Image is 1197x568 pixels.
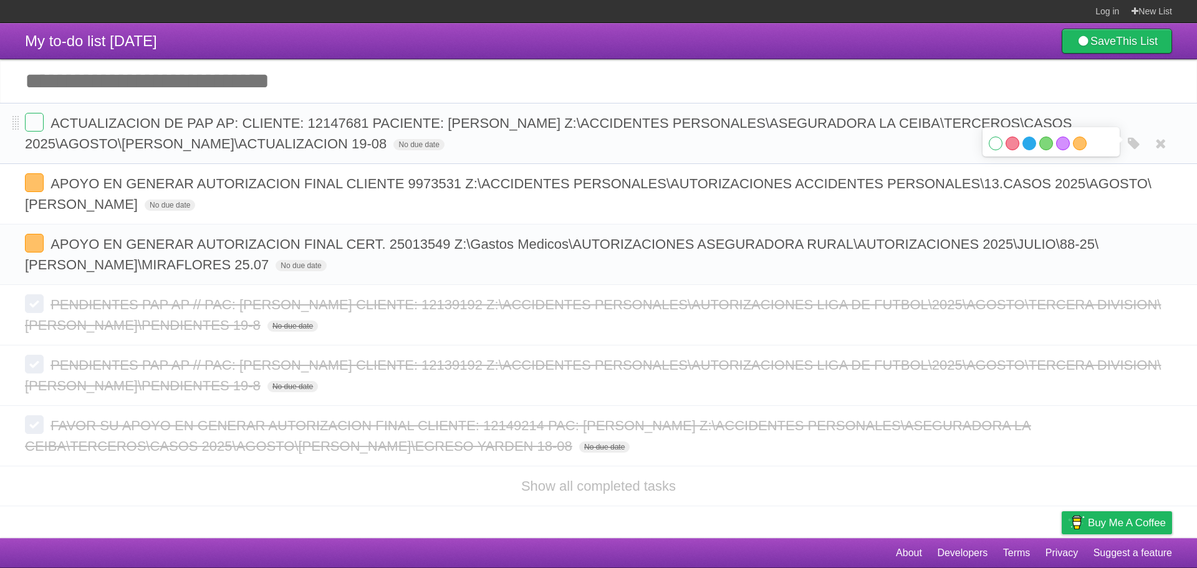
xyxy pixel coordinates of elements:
[896,541,922,565] a: About
[937,541,988,565] a: Developers
[25,236,1098,272] span: APOYO EN GENERAR AUTORIZACION FINAL CERT. 25013549 Z:\Gastos Medicos\AUTORIZACIONES ASEGURADORA R...
[1062,511,1172,534] a: Buy me a coffee
[25,115,1072,152] span: ACTUALIZACION DE PAP AP: CLIENTE: 12147681 PACIENTE: [PERSON_NAME] Z:\ACCIDENTES PERSONALES\ASEGU...
[276,260,326,271] span: No due date
[267,381,318,392] span: No due date
[25,415,44,434] label: Done
[25,113,44,132] label: Done
[1056,137,1070,150] label: Purple
[1003,541,1031,565] a: Terms
[145,200,195,211] span: No due date
[267,320,318,332] span: No due date
[25,355,44,373] label: Done
[1006,137,1019,150] label: Red
[25,176,1151,212] span: APOYO EN GENERAR AUTORIZACION FINAL CLIENTE 9973531 Z:\ACCIDENTES PERSONALES\AUTORIZACIONES ACCID...
[25,234,44,253] label: Done
[1116,35,1158,47] b: This List
[1094,541,1172,565] a: Suggest a feature
[1039,137,1053,150] label: Green
[25,173,44,192] label: Done
[25,297,1161,333] span: PENDIENTES PAP AP // PAC: [PERSON_NAME] CLIENTE: 12139192 Z:\ACCIDENTES PERSONALES\AUTORIZACIONES...
[1068,512,1085,533] img: Buy me a coffee
[25,418,1031,454] span: FAVOR SU APOYO EN GENERAR AUTORIZACION FINAL CLIENTE: 12149214 PAC: [PERSON_NAME] Z:\ACCIDENTES P...
[1073,137,1087,150] label: Orange
[1046,541,1078,565] a: Privacy
[25,294,44,313] label: Done
[25,32,157,49] span: My to-do list [DATE]
[393,139,444,150] span: No due date
[1062,29,1172,54] a: SaveThis List
[579,441,630,453] span: No due date
[521,478,676,494] a: Show all completed tasks
[1088,512,1166,534] span: Buy me a coffee
[1022,137,1036,150] label: Blue
[989,137,1002,150] label: White
[25,357,1161,393] span: PENDIENTES PAP AP // PAC: [PERSON_NAME] CLIENTE: 12139192 Z:\ACCIDENTES PERSONALES\AUTORIZACIONES...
